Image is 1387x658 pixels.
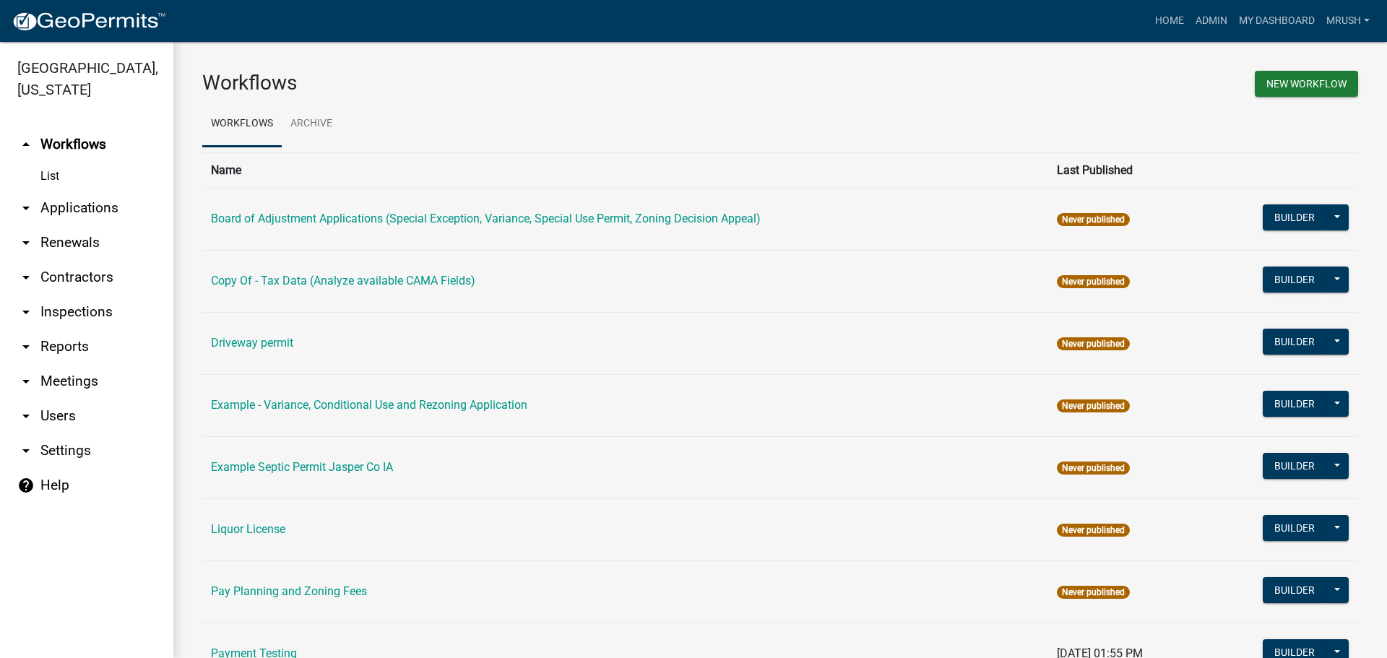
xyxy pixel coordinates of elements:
a: Home [1149,7,1190,35]
i: arrow_drop_down [17,442,35,459]
button: Builder [1263,391,1326,417]
span: Never published [1057,213,1130,226]
button: Builder [1263,267,1326,293]
a: Copy Of - Tax Data (Analyze available CAMA Fields) [211,274,475,287]
span: Never published [1057,524,1130,537]
a: Pay Planning and Zoning Fees [211,584,367,598]
span: Never published [1057,586,1130,599]
a: Example Septic Permit Jasper Co IA [211,460,393,474]
i: arrow_drop_down [17,373,35,390]
i: arrow_drop_down [17,303,35,321]
a: Admin [1190,7,1233,35]
i: arrow_drop_up [17,136,35,153]
a: Board of Adjustment Applications (Special Exception, Variance, Special Use Permit, Zoning Decisio... [211,212,761,225]
button: Builder [1263,515,1326,541]
i: arrow_drop_down [17,199,35,217]
i: arrow_drop_down [17,269,35,286]
button: New Workflow [1255,71,1358,97]
a: Workflows [202,101,282,147]
th: Last Published [1048,152,1202,188]
span: Never published [1057,275,1130,288]
a: Archive [282,101,341,147]
span: Never published [1057,462,1130,475]
th: Name [202,152,1048,188]
button: Builder [1263,329,1326,355]
i: arrow_drop_down [17,234,35,251]
button: Builder [1263,204,1326,230]
a: Driveway permit [211,336,293,350]
i: arrow_drop_down [17,338,35,355]
span: Never published [1057,399,1130,412]
span: Never published [1057,337,1130,350]
button: Builder [1263,577,1326,603]
h3: Workflows [202,71,769,95]
a: Liquor License [211,522,285,536]
a: MRush [1321,7,1375,35]
a: My Dashboard [1233,7,1321,35]
button: Builder [1263,453,1326,479]
i: arrow_drop_down [17,407,35,425]
a: Example - Variance, Conditional Use and Rezoning Application [211,398,527,412]
i: help [17,477,35,494]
